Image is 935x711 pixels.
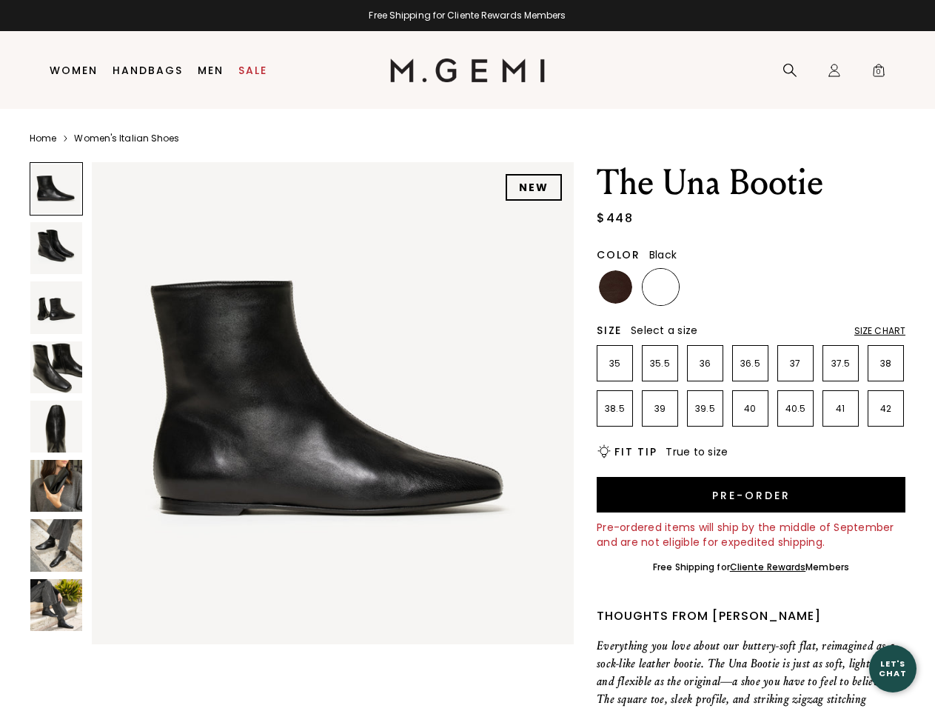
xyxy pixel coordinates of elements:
[238,64,267,76] a: Sale
[653,561,849,573] div: Free Shipping for Members
[868,358,903,370] p: 38
[597,249,640,261] h2: Color
[113,64,183,76] a: Handbags
[614,446,657,458] h2: Fit Tip
[689,270,723,304] img: Gunmetal
[823,403,858,415] p: 41
[778,403,813,415] p: 40.5
[643,358,677,370] p: 35.5
[823,358,858,370] p: 37.5
[643,403,677,415] p: 39
[198,64,224,76] a: Men
[597,324,622,336] h2: Size
[30,133,56,144] a: Home
[631,323,697,338] span: Select a size
[854,325,905,337] div: Size Chart
[644,270,677,304] img: Black
[599,270,632,304] img: Chocolate
[869,659,916,678] div: Let's Chat
[733,403,768,415] p: 40
[868,403,903,415] p: 42
[688,358,723,370] p: 36
[597,477,905,513] button: Pre-order
[734,270,768,304] img: Light Tan
[597,403,632,415] p: 38.5
[30,460,82,512] img: The Una Bootie
[597,162,905,204] h1: The Una Bootie
[649,247,677,262] span: Black
[778,358,813,370] p: 37
[30,579,82,631] img: The Una Bootie
[688,403,723,415] p: 39.5
[30,281,82,333] img: The Una Bootie
[597,607,905,625] div: Thoughts from [PERSON_NAME]
[597,520,905,550] div: Pre-ordered items will ship by the middle of September and are not eligible for expedited shipping.
[730,561,806,573] a: Cliente Rewards
[733,358,768,370] p: 36.5
[50,64,98,76] a: Women
[92,162,574,644] img: The Una Bootie
[666,444,728,459] span: True to size
[30,222,82,274] img: The Una Bootie
[30,401,82,453] img: The Una Bootie
[506,174,562,201] div: NEW
[74,133,179,144] a: Women's Italian Shoes
[871,66,886,81] span: 0
[30,519,82,571] img: The Una Bootie
[597,210,633,227] div: $448
[390,59,545,82] img: M.Gemi
[30,341,82,393] img: The Una Bootie
[597,358,632,370] p: 35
